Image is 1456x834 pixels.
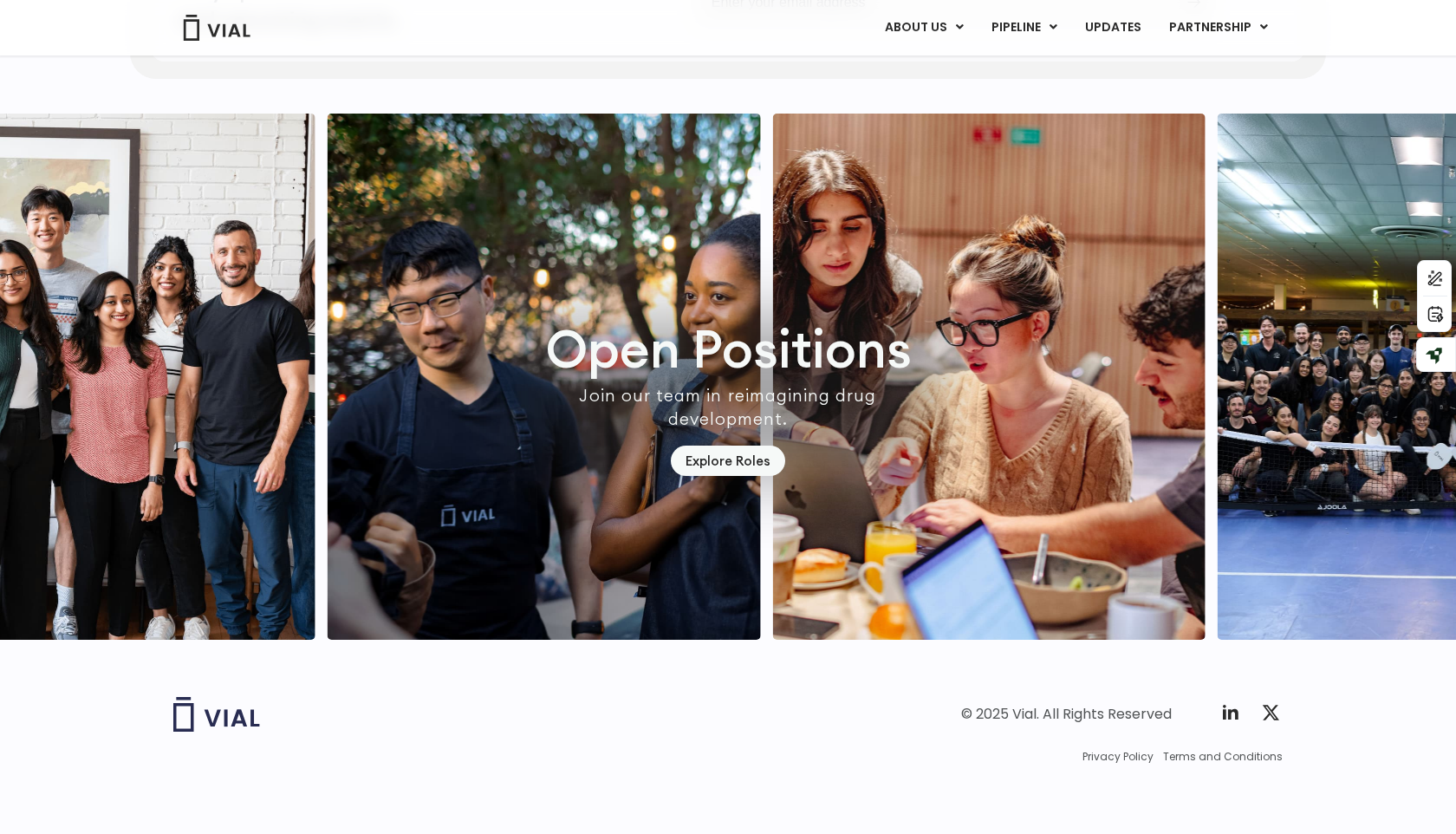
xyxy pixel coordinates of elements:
div: © 2025 Vial. All Rights Reserved [961,705,1172,724]
a: ABOUT USMenu Toggle [871,13,977,42]
a: PARTNERSHIPMenu Toggle [1155,13,1282,42]
a: PIPELINEMenu Toggle [978,13,1070,42]
div: 1 / 7 [328,114,760,640]
img: Vial Logo [182,15,251,41]
a: Explore Roles [671,446,785,476]
a: UPDATES [1071,13,1154,42]
img: http://Group%20of%20people%20smiling%20wearing%20aprons [328,114,760,640]
a: Terms and Conditions [1163,749,1283,765]
a: Privacy Policy [1082,749,1154,765]
img: Vial logo wih "Vial" spelled out [173,697,260,732]
div: 2 / 7 [772,114,1205,640]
